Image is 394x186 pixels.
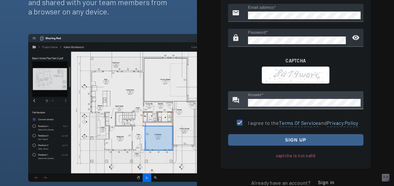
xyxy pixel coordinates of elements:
[248,5,274,10] mat-label: Email address
[285,134,306,146] span: sign up
[228,134,364,146] button: sign up
[318,180,335,185] span: Sign in
[228,93,244,108] mat-icon: question_answer
[327,117,358,127] a: Privacy Policy
[262,67,330,84] img: CAPTCHA
[248,30,266,35] mat-label: Password
[248,119,358,127] p: I agree to the and
[228,5,244,20] mat-icon: email
[348,30,364,45] mat-icon: visibility
[279,117,319,127] a: Terms Of Service
[228,30,244,45] mat-icon: lock
[286,58,306,64] p: CAPTCHA
[248,93,261,97] mat-label: Answer
[276,152,316,159] mat-error: captcha is not valid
